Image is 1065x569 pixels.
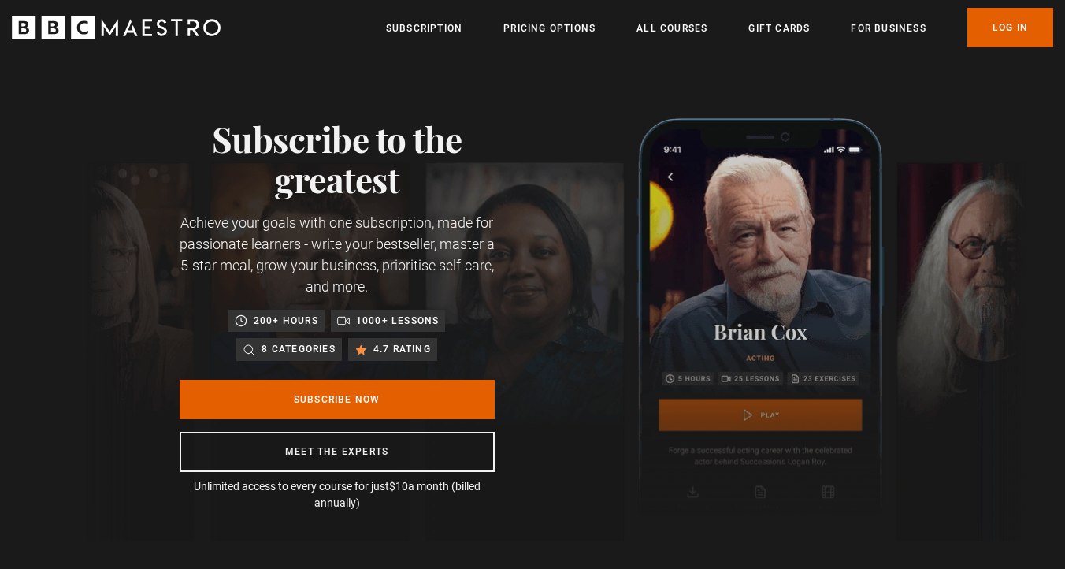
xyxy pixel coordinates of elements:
span: $10 [389,480,408,493]
nav: Primary [386,8,1053,47]
a: For business [851,20,926,36]
p: 4.7 rating [373,341,431,357]
a: All Courses [636,20,707,36]
a: Log In [967,8,1053,47]
h1: Subscribe to the greatest [180,118,495,199]
a: Subscribe Now [180,380,495,419]
svg: BBC Maestro [12,16,221,39]
p: 1000+ lessons [356,313,440,329]
p: Unlimited access to every course for just a month (billed annually) [180,478,495,511]
a: Subscription [386,20,462,36]
a: Gift Cards [748,20,810,36]
p: Achieve your goals with one subscription, made for passionate learners - write your bestseller, m... [180,212,495,297]
a: Pricing Options [503,20,596,36]
p: 8 categories [262,341,335,357]
a: Meet the experts [180,432,495,472]
p: 200+ hours [254,313,318,329]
